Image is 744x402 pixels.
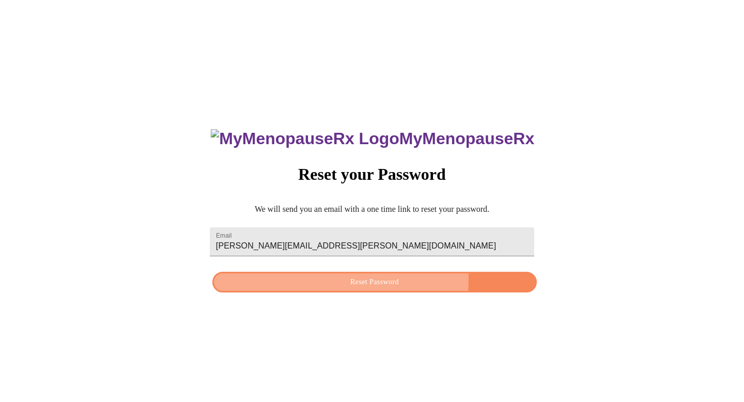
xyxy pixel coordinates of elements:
img: MyMenopauseRx Logo [211,129,399,148]
p: We will send you an email with a one time link to reset your password. [210,205,534,214]
span: Reset Password [224,276,525,289]
h3: Reset your Password [210,165,534,184]
button: Reset Password [212,272,537,293]
h3: MyMenopauseRx [211,129,534,148]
